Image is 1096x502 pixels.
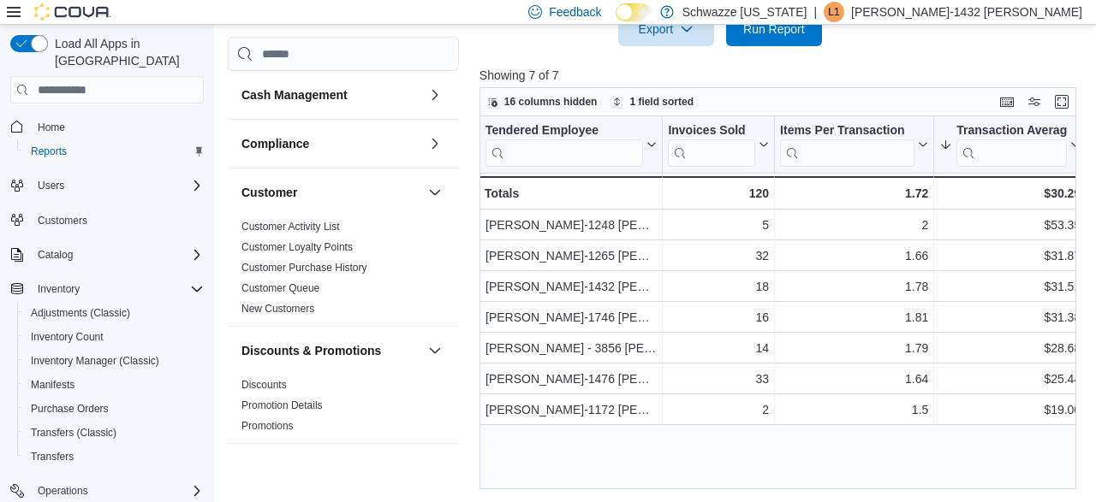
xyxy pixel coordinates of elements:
[241,304,314,316] a: New Customers
[241,221,340,233] a: Customer Activity List
[485,400,657,421] div: [PERSON_NAME]-1172 [PERSON_NAME]
[629,95,694,109] span: 1 field sorted
[939,246,1081,267] div: $31.87
[668,123,755,139] div: Invoices Sold
[485,216,657,236] div: [PERSON_NAME]-1248 [PERSON_NAME]
[241,136,309,153] h3: Compliance
[31,245,204,265] span: Catalog
[241,136,421,153] button: Compliance
[485,339,657,359] div: [PERSON_NAME] - 3856 [PERSON_NAME]
[824,2,844,22] div: Lacy-1432 Manning
[479,67,1082,84] p: Showing 7 of 7
[24,399,116,419] a: Purchase Orders
[17,397,211,421] button: Purchase Orders
[241,263,367,275] a: Customer Purchase History
[31,245,80,265] button: Catalog
[48,35,204,69] span: Load All Apps in [GEOGRAPHIC_DATA]
[425,183,445,204] button: Customer
[31,402,109,416] span: Purchase Orders
[31,354,159,368] span: Inventory Manager (Classic)
[38,179,64,192] span: Users
[939,400,1081,421] div: $19.00
[668,400,769,421] div: 2
[939,216,1081,236] div: $53.35
[780,123,914,167] div: Items Per Transaction
[241,421,294,433] a: Promotions
[485,369,657,390] div: [PERSON_NAME]-1476 [PERSON_NAME]
[549,3,601,21] span: Feedback
[616,21,616,22] span: Dark Mode
[24,399,204,419] span: Purchase Orders
[1024,92,1045,112] button: Display options
[241,283,319,295] a: Customer Queue
[17,445,211,469] button: Transfers
[31,279,86,299] button: Inventory
[241,241,353,255] span: Customer Loyalty Points
[851,2,1082,22] p: [PERSON_NAME]-1432 [PERSON_NAME]
[504,95,598,109] span: 16 columns hidden
[24,351,204,371] span: Inventory Manager (Classic)
[616,3,652,21] input: Dark Mode
[241,282,319,296] span: Customer Queue
[38,214,87,227] span: Customers
[780,277,928,298] div: 1.78
[241,87,348,104] h3: Cash Management
[228,217,459,327] div: Customer
[668,183,769,204] div: 120
[31,175,204,196] span: Users
[31,210,94,231] a: Customers
[24,141,204,162] span: Reports
[241,185,297,202] h3: Customer
[24,375,81,395] a: Manifests
[485,277,657,298] div: [PERSON_NAME]-1432 [PERSON_NAME]
[628,12,704,46] span: Export
[31,115,204,137] span: Home
[939,123,1081,167] button: Transaction Average
[17,139,211,163] button: Reports
[241,379,287,393] span: Discounts
[668,369,769,390] div: 33
[241,262,367,275] span: Customer Purchase History
[780,123,914,139] div: Items Per Transaction
[241,221,340,234] span: Customer Activity List
[668,246,769,267] div: 32
[241,185,421,202] button: Customer
[939,369,1081,390] div: $25.44
[780,369,928,390] div: 1.64
[31,279,204,299] span: Inventory
[24,446,80,467] a: Transfers
[24,422,123,443] a: Transfers (Classic)
[24,446,204,467] span: Transfers
[17,373,211,397] button: Manifests
[24,351,166,371] a: Inventory Manager (Classic)
[780,339,928,359] div: 1.79
[17,301,211,325] button: Adjustments (Classic)
[31,306,130,320] span: Adjustments (Classic)
[668,339,769,359] div: 14
[668,308,769,328] div: 16
[31,175,71,196] button: Users
[31,378,74,392] span: Manifests
[31,330,104,344] span: Inventory Count
[241,420,294,434] span: Promotions
[31,210,204,231] span: Customers
[17,349,211,373] button: Inventory Manager (Classic)
[485,123,643,167] div: Tendered Employee
[480,92,605,112] button: 16 columns hidden
[668,277,769,298] div: 18
[38,248,73,262] span: Catalog
[241,380,287,392] a: Discounts
[241,343,421,360] button: Discounts & Promotions
[682,2,807,22] p: Schwazze [US_STATE]
[3,114,211,139] button: Home
[813,2,817,22] p: |
[31,481,95,501] button: Operations
[743,21,805,38] span: Run Report
[956,123,1067,139] div: Transaction Average
[31,145,67,158] span: Reports
[228,375,459,444] div: Discounts & Promotions
[17,325,211,349] button: Inventory Count
[241,399,323,413] span: Promotion Details
[31,450,74,464] span: Transfers
[38,484,88,498] span: Operations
